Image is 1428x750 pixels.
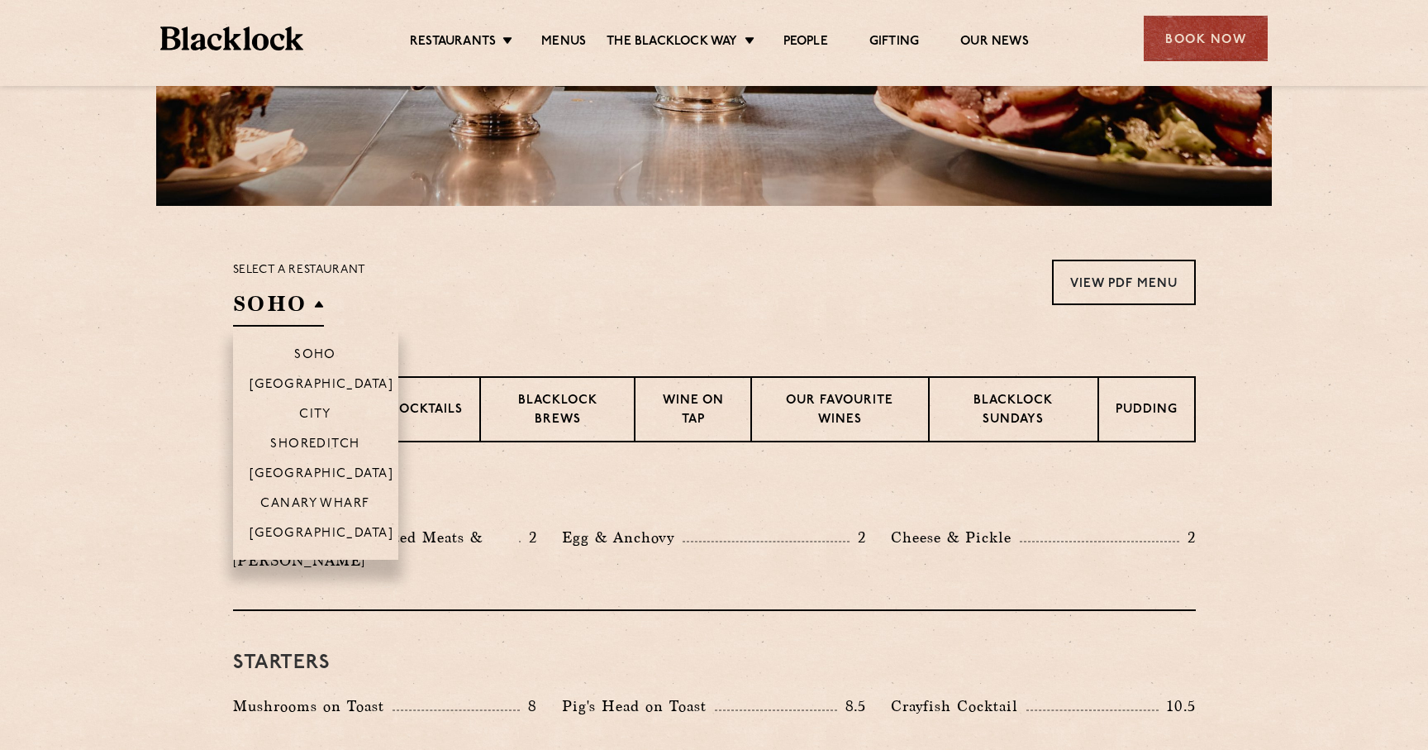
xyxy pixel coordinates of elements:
[607,34,737,52] a: The Blacklock Way
[270,437,360,454] p: Shoreditch
[946,392,1080,431] p: Blacklock Sundays
[299,408,331,424] p: City
[521,527,537,548] p: 2
[562,695,715,718] p: Pig's Head on Toast
[410,34,496,52] a: Restaurants
[1179,527,1196,548] p: 2
[160,26,303,50] img: BL_Textured_Logo-footer-cropped.svg
[1159,695,1195,717] p: 10.5
[233,289,324,327] h2: SOHO
[233,652,1196,674] h3: Starters
[520,695,537,717] p: 8
[250,378,394,394] p: [GEOGRAPHIC_DATA]
[652,392,733,431] p: Wine on Tap
[562,526,683,549] p: Egg & Anchovy
[960,34,1029,52] a: Our News
[260,497,369,514] p: Canary Wharf
[233,484,1196,505] h3: Pre Chop Bites
[294,348,336,365] p: Soho
[250,467,394,484] p: [GEOGRAPHIC_DATA]
[1144,16,1268,61] div: Book Now
[891,526,1020,549] p: Cheese & Pickle
[389,401,463,422] p: Cocktails
[1052,260,1196,305] a: View PDF Menu
[769,392,912,431] p: Our favourite wines
[891,695,1026,718] p: Crayfish Cocktail
[497,392,618,431] p: Blacklock Brews
[869,34,919,52] a: Gifting
[850,527,866,548] p: 2
[1116,401,1178,422] p: Pudding
[233,260,366,281] p: Select a restaurant
[250,527,394,543] p: [GEOGRAPHIC_DATA]
[233,695,393,718] p: Mushrooms on Toast
[837,695,867,717] p: 8.5
[783,34,828,52] a: People
[541,34,586,52] a: Menus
